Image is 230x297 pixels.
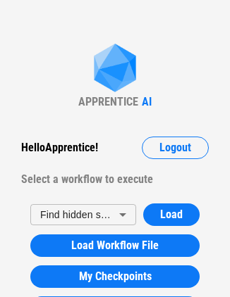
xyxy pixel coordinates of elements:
button: Load [143,203,200,226]
span: Load [160,209,183,220]
div: Find hidden sheet workflow [30,201,136,227]
div: APPRENTICE [78,95,138,108]
span: My Checkpoints [79,271,152,282]
button: Logout [142,137,209,159]
img: Apprentice AI [87,44,143,95]
button: Load Workflow File [30,234,200,257]
div: AI [142,95,152,108]
div: Hello Apprentice ! [21,137,98,159]
span: Logout [159,142,191,153]
button: My Checkpoints [30,265,200,288]
span: Load Workflow File [71,240,159,251]
div: Select a workflow to execute [21,168,209,191]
